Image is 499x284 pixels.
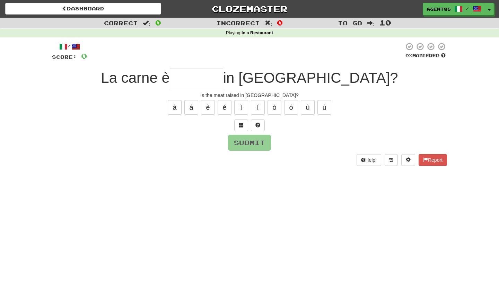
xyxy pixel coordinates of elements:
button: ù [301,100,315,115]
span: / [466,6,470,10]
span: 0 [277,18,283,27]
button: Help! [357,154,381,166]
button: ò [268,100,281,115]
button: è [201,100,215,115]
span: : [367,20,375,26]
a: Agent86 / [423,3,485,15]
span: Score: [52,54,77,60]
span: 0 [81,52,87,60]
span: in [GEOGRAPHIC_DATA]? [223,70,398,86]
button: á [184,100,198,115]
span: La carne è [101,70,169,86]
div: Mastered [404,53,447,59]
div: Is the meat raised in [GEOGRAPHIC_DATA]? [52,92,447,99]
span: To go [338,19,362,26]
span: 0 [155,18,161,27]
span: Agent86 [427,6,451,12]
button: é [218,100,231,115]
button: í [251,100,265,115]
a: Dashboard [5,3,161,15]
button: ì [234,100,248,115]
span: Correct [104,19,138,26]
span: 10 [379,18,391,27]
button: ó [284,100,298,115]
div: / [52,42,87,51]
span: 0 % [405,53,412,58]
button: ú [317,100,331,115]
button: Single letter hint - you only get 1 per sentence and score half the points! alt+h [251,119,265,131]
span: : [265,20,272,26]
button: Report [419,154,447,166]
button: à [168,100,182,115]
button: Submit [228,135,271,151]
strong: In a Restaurant [242,30,273,35]
span: : [143,20,150,26]
button: Round history (alt+y) [385,154,398,166]
button: Switch sentence to multiple choice alt+p [234,119,248,131]
span: Incorrect [216,19,260,26]
a: Clozemaster [172,3,327,15]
